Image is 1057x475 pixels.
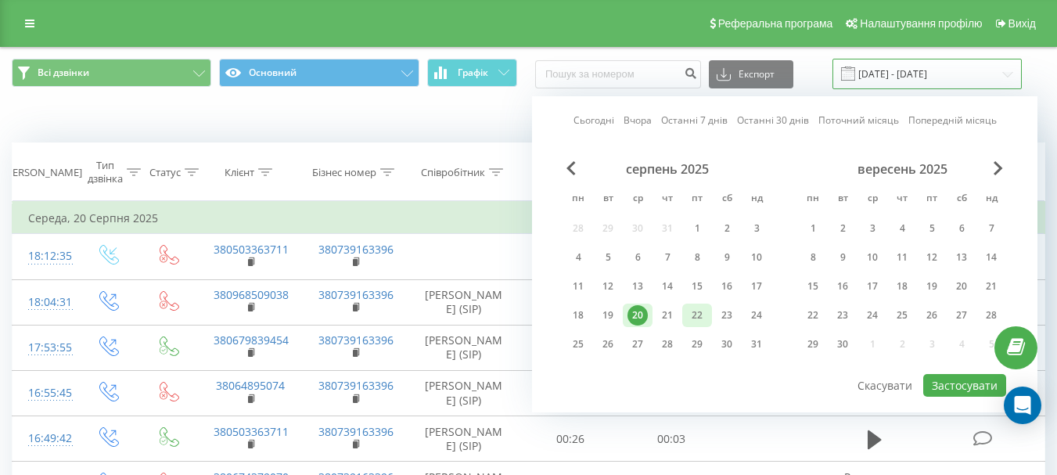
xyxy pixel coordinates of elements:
[566,188,590,211] abbr: понеділок
[801,188,825,211] abbr: понеділок
[976,217,1006,240] div: нд 7 вер 2025 р.
[832,247,853,268] div: 9
[593,333,623,356] div: вт 26 серп 2025 р.
[951,247,972,268] div: 13
[598,334,618,354] div: 26
[717,247,737,268] div: 9
[717,305,737,326] div: 23
[568,334,588,354] div: 25
[828,275,857,298] div: вт 16 вер 2025 р.
[28,423,61,454] div: 16:49:42
[687,218,707,239] div: 1
[623,246,653,269] div: ср 6 серп 2025 р.
[742,333,771,356] div: нд 31 серп 2025 р.
[922,218,942,239] div: 5
[427,59,517,87] button: Графік
[745,188,768,211] abbr: неділя
[682,275,712,298] div: пт 15 серп 2025 р.
[687,334,707,354] div: 29
[742,217,771,240] div: нд 3 серп 2025 р.
[28,241,61,272] div: 18:12:35
[887,246,917,269] div: чт 11 вер 2025 р.
[832,334,853,354] div: 30
[832,305,853,326] div: 23
[951,305,972,326] div: 27
[626,188,649,211] abbr: середа
[887,217,917,240] div: чт 4 вер 2025 р.
[976,275,1006,298] div: нд 21 вер 2025 р.
[520,370,621,416] td: 00:01
[687,247,707,268] div: 8
[687,276,707,297] div: 15
[798,275,828,298] div: пн 15 вер 2025 р.
[908,113,997,128] a: Попередній місяць
[828,217,857,240] div: вт 2 вер 2025 р.
[318,287,394,302] a: 380739163396
[657,305,678,326] div: 21
[798,161,1006,177] div: вересень 2025
[890,188,914,211] abbr: четвер
[737,113,809,128] a: Останні 30 днів
[717,218,737,239] div: 2
[798,246,828,269] div: пн 8 вер 2025 р.
[656,188,679,211] abbr: четвер
[563,275,593,298] div: пн 11 серп 2025 р.
[922,247,942,268] div: 12
[857,275,887,298] div: ср 17 вер 2025 р.
[573,113,614,128] a: Сьогодні
[13,203,1045,234] td: Середа, 20 Серпня 2025
[892,247,912,268] div: 11
[12,59,211,87] button: Всі дзвінки
[520,325,621,370] td: 00:23
[563,304,593,327] div: пн 18 серп 2025 р.
[862,247,883,268] div: 10
[653,333,682,356] div: чт 28 серп 2025 р.
[917,246,947,269] div: пт 12 вер 2025 р.
[712,217,742,240] div: сб 2 серп 2025 р.
[38,67,89,79] span: Всі дзвінки
[947,246,976,269] div: сб 13 вер 2025 р.
[312,166,376,179] div: Бізнес номер
[712,333,742,356] div: сб 30 серп 2025 р.
[682,217,712,240] div: пт 1 серп 2025 р.
[712,246,742,269] div: сб 9 серп 2025 р.
[219,59,419,87] button: Основний
[887,275,917,298] div: чт 18 вер 2025 р.
[214,424,289,439] a: 380503363711
[917,217,947,240] div: пт 5 вер 2025 р.
[798,217,828,240] div: пн 1 вер 2025 р.
[718,17,833,30] span: Реферальна програма
[860,17,982,30] span: Налаштування профілю
[828,304,857,327] div: вт 23 вер 2025 р.
[318,242,394,257] a: 380739163396
[657,334,678,354] div: 28
[563,246,593,269] div: пн 4 серп 2025 р.
[976,304,1006,327] div: нд 28 вер 2025 р.
[742,246,771,269] div: нд 10 серп 2025 р.
[861,188,884,211] abbr: середа
[717,334,737,354] div: 30
[803,218,823,239] div: 1
[28,333,61,363] div: 17:53:55
[917,304,947,327] div: пт 26 вер 2025 р.
[746,334,767,354] div: 31
[832,218,853,239] div: 2
[818,113,899,128] a: Поточний місяць
[981,305,1001,326] div: 28
[318,378,394,393] a: 380739163396
[887,304,917,327] div: чт 25 вер 2025 р.
[623,275,653,298] div: ср 13 серп 2025 р.
[892,305,912,326] div: 25
[593,275,623,298] div: вт 12 серп 2025 р.
[828,246,857,269] div: вт 9 вер 2025 р.
[803,334,823,354] div: 29
[742,304,771,327] div: нд 24 серп 2025 р.
[923,374,1006,397] button: Застосувати
[627,334,648,354] div: 27
[947,304,976,327] div: сб 27 вер 2025 р.
[624,113,652,128] a: Вчора
[421,166,485,179] div: Співробітник
[980,188,1003,211] abbr: неділя
[408,325,520,370] td: [PERSON_NAME] (SIP)
[803,247,823,268] div: 8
